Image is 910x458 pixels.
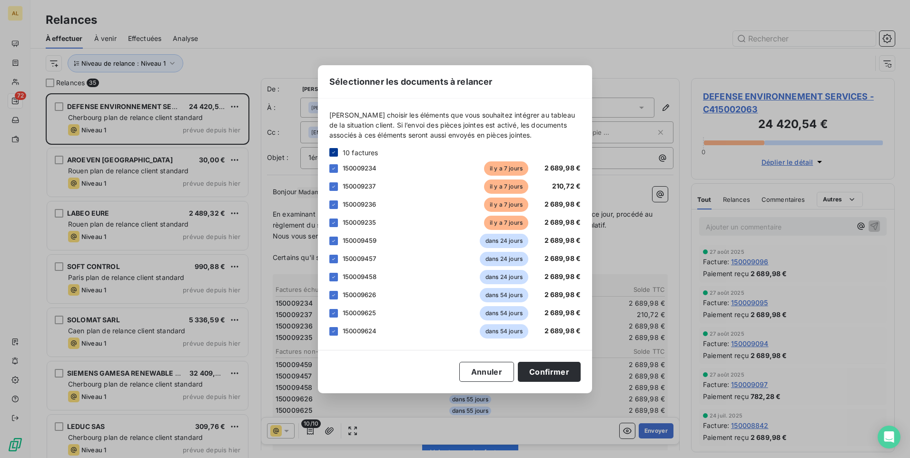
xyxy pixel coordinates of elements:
[544,218,581,226] span: 2 689,98 €
[484,161,528,176] span: il y a 7 jours
[544,254,581,262] span: 2 689,98 €
[480,270,528,284] span: dans 24 jours
[480,324,528,339] span: dans 54 jours
[480,234,528,248] span: dans 24 jours
[544,164,581,172] span: 2 689,98 €
[544,200,581,208] span: 2 689,98 €
[343,273,376,280] span: 150009458
[343,164,376,172] span: 150009234
[343,200,376,208] span: 150009236
[343,291,376,299] span: 150009626
[343,327,376,335] span: 150009624
[459,362,514,382] button: Annuler
[544,327,581,335] span: 2 689,98 €
[480,306,528,320] span: dans 54 jours
[480,288,528,302] span: dans 54 jours
[480,252,528,266] span: dans 24 jours
[343,255,376,262] span: 150009457
[343,219,376,226] span: 150009235
[544,272,581,280] span: 2 689,98 €
[544,290,581,299] span: 2 689,98 €
[343,182,376,190] span: 150009237
[329,110,581,140] span: [PERSON_NAME] choisir les éléments que vous souhaitez intégrer au tableau de la situation client....
[484,198,528,212] span: il y a 7 jours
[484,216,528,230] span: il y a 7 jours
[878,426,900,448] div: Open Intercom Messenger
[484,179,528,194] span: il y a 7 jours
[544,309,581,317] span: 2 689,98 €
[329,75,493,88] span: Sélectionner les documents à relancer
[544,236,581,244] span: 2 689,98 €
[343,309,376,317] span: 150009625
[518,362,581,382] button: Confirmer
[552,182,581,190] span: 210,72 €
[343,237,376,244] span: 150009459
[343,148,378,158] span: 10 factures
